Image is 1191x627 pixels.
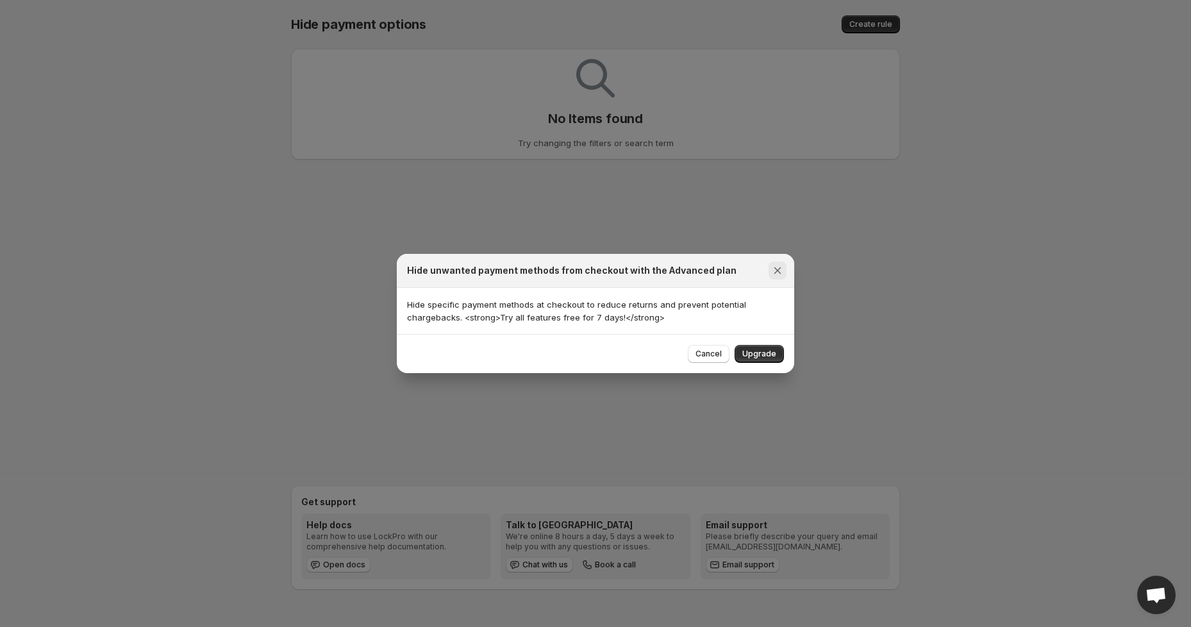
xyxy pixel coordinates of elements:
span: Cancel [695,349,722,359]
span: Upgrade [742,349,776,359]
p: Hide specific payment methods at checkout to reduce returns and prevent potential chargebacks. <s... [407,298,784,324]
button: Upgrade [735,345,784,363]
button: Cancel [688,345,729,363]
div: Open chat [1137,576,1176,614]
h2: Hide unwanted payment methods from checkout with the Advanced plan [407,264,737,277]
button: Close [769,262,787,280]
